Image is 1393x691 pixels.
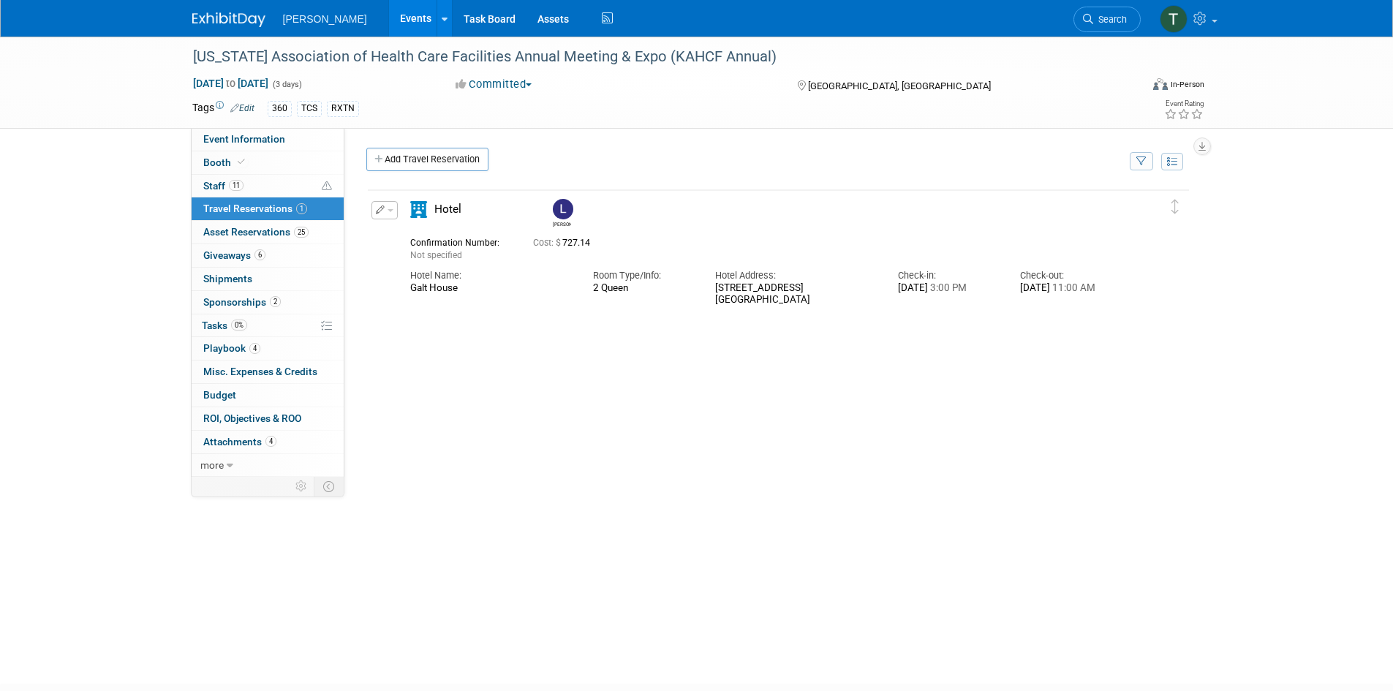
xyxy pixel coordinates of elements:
a: Add Travel Reservation [366,148,488,171]
span: Not specified [410,250,462,260]
button: Committed [450,77,537,92]
span: 11:00 AM [1050,282,1095,293]
div: Galt House [410,282,571,295]
div: Check-in: [898,269,998,282]
span: [DATE] [DATE] [192,77,269,90]
span: 11 [229,180,244,191]
a: Sponsorships2 [192,291,344,314]
span: ROI, Objectives & ROO [203,412,301,424]
i: Click and drag to move item [1171,200,1179,214]
span: Attachments [203,436,276,448]
span: 727.14 [533,238,596,248]
img: ExhibitDay [192,12,265,27]
img: Lorrel Filliater [553,199,573,219]
span: Cost: $ [533,238,562,248]
td: Toggle Event Tabs [314,477,344,496]
span: Tasks [202,320,247,331]
div: Event Format [1054,76,1205,98]
td: Personalize Event Tab Strip [289,477,314,496]
div: RXTN [327,101,359,116]
div: 2 Queen [593,282,693,294]
span: Misc. Expenses & Credits [203,366,317,377]
img: Format-Inperson.png [1153,78,1168,90]
div: 360 [268,101,292,116]
span: (3 days) [271,80,302,89]
div: Hotel Address: [715,269,876,282]
div: Event Rating [1164,100,1204,107]
a: Event Information [192,128,344,151]
span: more [200,459,224,471]
span: Travel Reservations [203,203,307,214]
div: [DATE] [1020,282,1120,295]
a: Misc. Expenses & Credits [192,360,344,383]
span: [PERSON_NAME] [283,13,367,25]
span: 1 [296,203,307,214]
span: Search [1093,14,1127,25]
div: Lorrel Filliater [553,219,571,227]
a: ROI, Objectives & ROO [192,407,344,430]
a: Attachments4 [192,431,344,453]
a: Search [1073,7,1141,32]
span: Staff [203,180,244,192]
span: Event Information [203,133,285,145]
span: Playbook [203,342,260,354]
img: Traci Varon [1160,5,1188,33]
span: Booth [203,156,248,168]
span: 4 [249,343,260,354]
span: 6 [254,249,265,260]
div: [US_STATE] Association of Health Care Facilities Annual Meeting & Expo (KAHCF Annual) [188,44,1119,70]
div: [DATE] [898,282,998,295]
a: Playbook4 [192,337,344,360]
span: to [224,78,238,89]
i: Hotel [410,201,427,218]
a: Budget [192,384,344,407]
div: Hotel Name: [410,269,571,282]
span: 25 [294,227,309,238]
span: Shipments [203,273,252,284]
div: [STREET_ADDRESS] [GEOGRAPHIC_DATA] [715,282,876,307]
span: 3:00 PM [928,282,967,293]
a: Giveaways6 [192,244,344,267]
a: more [192,454,344,477]
span: 0% [231,320,247,331]
i: Booth reservation complete [238,158,245,166]
div: TCS [297,101,322,116]
a: Shipments [192,268,344,290]
a: Staff11 [192,175,344,197]
div: In-Person [1170,79,1204,90]
div: Lorrel Filliater [549,199,575,227]
td: Tags [192,100,254,117]
span: Hotel [434,203,461,216]
span: 4 [265,436,276,447]
span: Potential Scheduling Conflict -- at least one attendee is tagged in another overlapping event. [322,180,332,193]
a: Edit [230,103,254,113]
i: Filter by Traveler [1136,157,1147,167]
span: Sponsorships [203,296,281,308]
a: Travel Reservations1 [192,197,344,220]
div: Confirmation Number: [410,233,511,249]
div: Check-out: [1020,269,1120,282]
span: Giveaways [203,249,265,261]
a: Booth [192,151,344,174]
a: Tasks0% [192,314,344,337]
span: [GEOGRAPHIC_DATA], [GEOGRAPHIC_DATA] [808,80,991,91]
span: 2 [270,296,281,307]
div: Room Type/Info: [593,269,693,282]
span: Asset Reservations [203,226,309,238]
span: Budget [203,389,236,401]
a: Asset Reservations25 [192,221,344,243]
